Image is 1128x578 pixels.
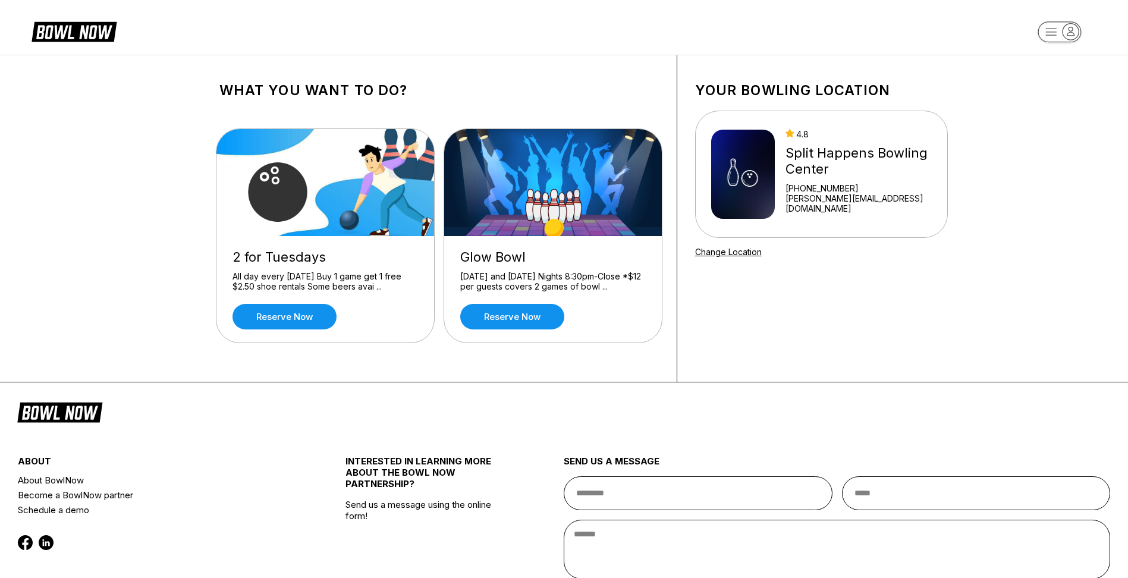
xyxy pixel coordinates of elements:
[18,502,291,517] a: Schedule a demo
[460,249,646,265] div: Glow Bowl
[695,82,948,99] h1: Your bowling location
[18,488,291,502] a: Become a BowlNow partner
[785,193,932,213] a: [PERSON_NAME][EMAIL_ADDRESS][DOMAIN_NAME]
[18,456,291,473] div: about
[785,145,932,177] div: Split Happens Bowling Center
[232,271,418,292] div: All day every [DATE] Buy 1 game get 1 free $2.50 shoe rentals Some beers avai ...
[232,304,337,329] a: Reserve now
[711,130,775,219] img: Split Happens Bowling Center
[444,129,663,236] img: Glow Bowl
[785,183,932,193] div: [PHONE_NUMBER]
[232,249,418,265] div: 2 for Tuesdays
[216,129,435,236] img: 2 for Tuesdays
[460,304,564,329] a: Reserve now
[785,129,932,139] div: 4.8
[460,271,646,292] div: [DATE] and [DATE] Nights 8:30pm-Close *$12 per guests covers 2 games of bowl ...
[695,247,762,257] a: Change Location
[18,473,291,488] a: About BowlNow
[564,456,1110,476] div: send us a message
[219,82,659,99] h1: What you want to do?
[345,456,510,499] div: INTERESTED IN LEARNING MORE ABOUT THE BOWL NOW PARTNERSHIP?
